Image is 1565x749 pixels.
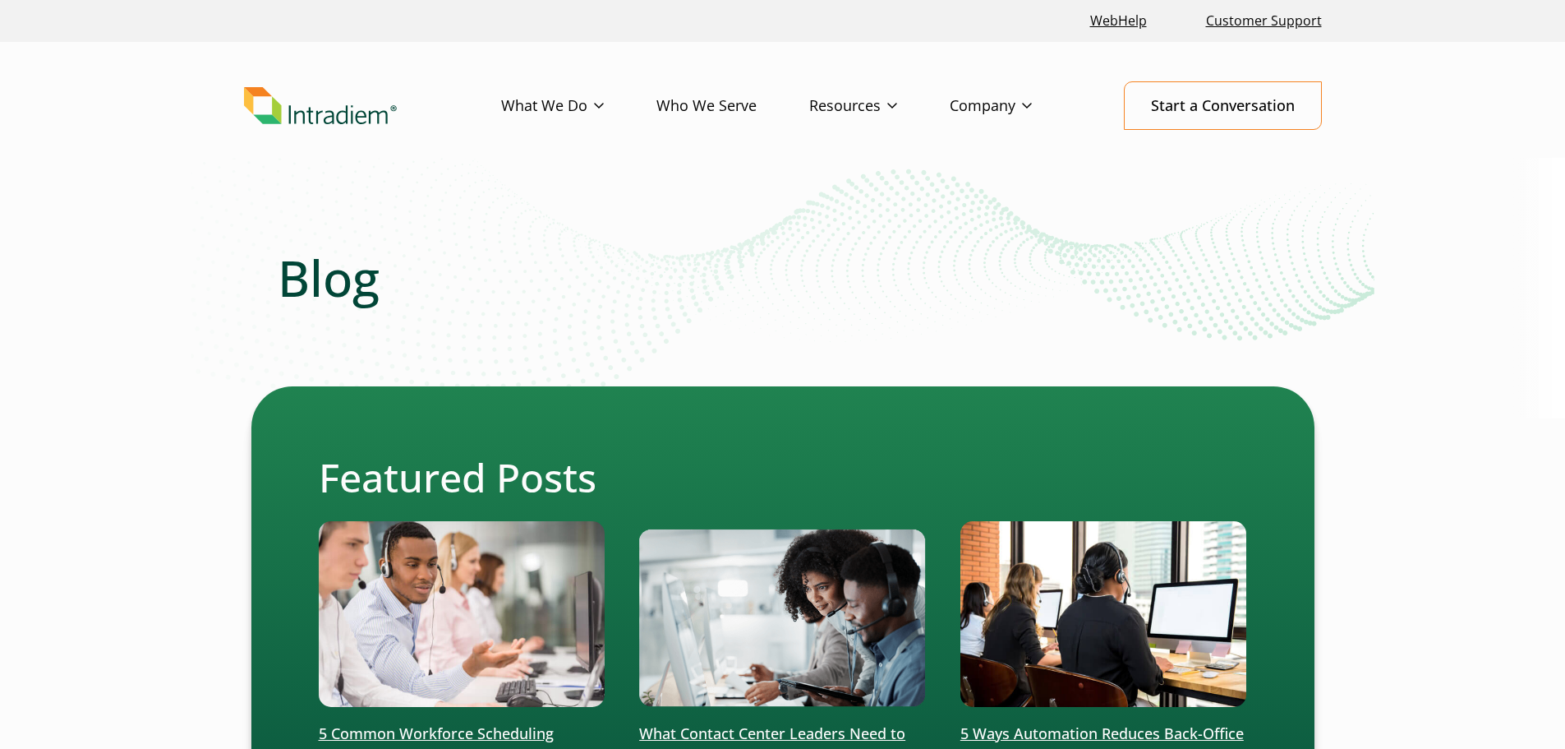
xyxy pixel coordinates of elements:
a: Link to homepage of Intradiem [244,87,501,125]
a: Link opens in a new window [1084,3,1153,39]
a: Start a Conversation [1124,81,1322,130]
h2: Featured Posts [319,454,1247,502]
a: What We Do [501,82,656,130]
h1: Blog [278,248,1288,307]
img: Intradiem [244,87,397,125]
a: Who We Serve [656,82,809,130]
a: Customer Support [1199,3,1328,39]
a: Resources [809,82,950,130]
a: Company [950,82,1084,130]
